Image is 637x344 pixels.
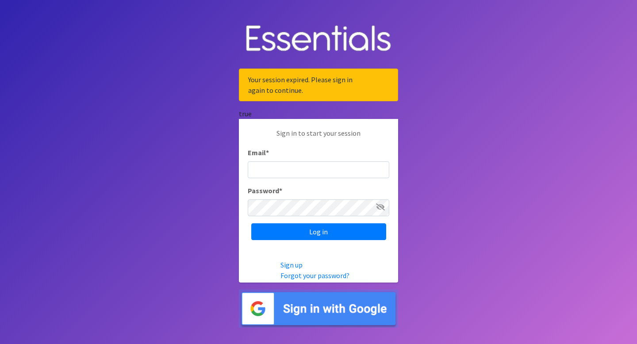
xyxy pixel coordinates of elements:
abbr: required [279,186,282,195]
a: Sign up [280,260,303,269]
a: Forgot your password? [280,271,349,280]
input: Log in [251,223,386,240]
label: Email [248,147,269,158]
div: Your session expired. Please sign in again to continue. [239,69,398,101]
label: Password [248,185,282,196]
div: true [239,108,398,119]
img: Human Essentials [239,16,398,62]
abbr: required [266,148,269,157]
img: Sign in with Google [239,290,398,328]
p: Sign in to start your session [248,128,389,147]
